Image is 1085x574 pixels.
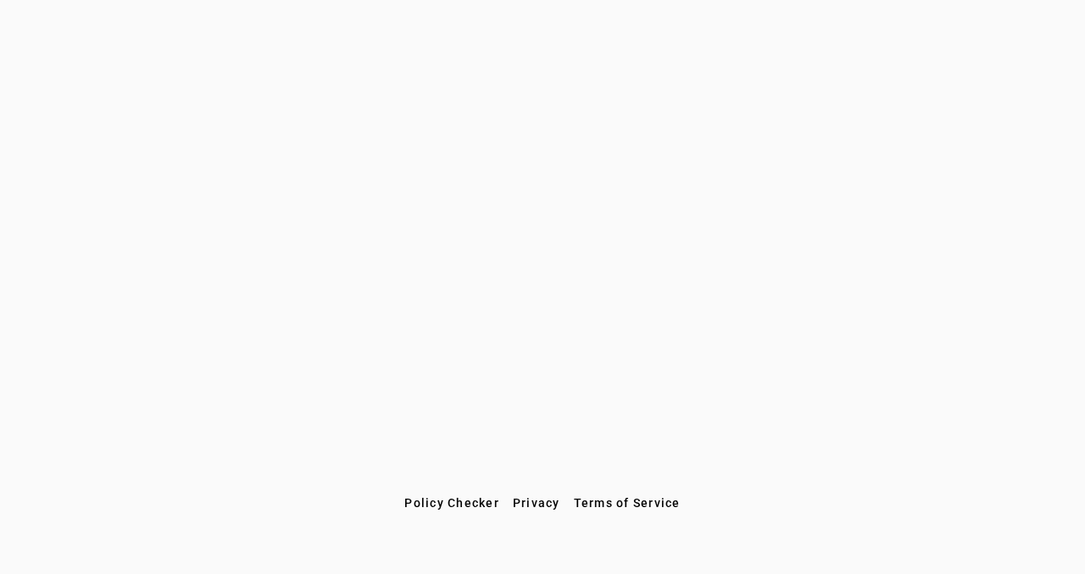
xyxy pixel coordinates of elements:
span: Privacy [513,496,560,510]
button: Policy Checker [398,488,506,518]
span: Policy Checker [404,496,499,510]
span: Terms of Service [574,496,681,510]
button: Privacy [506,488,567,518]
button: Terms of Service [567,488,687,518]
